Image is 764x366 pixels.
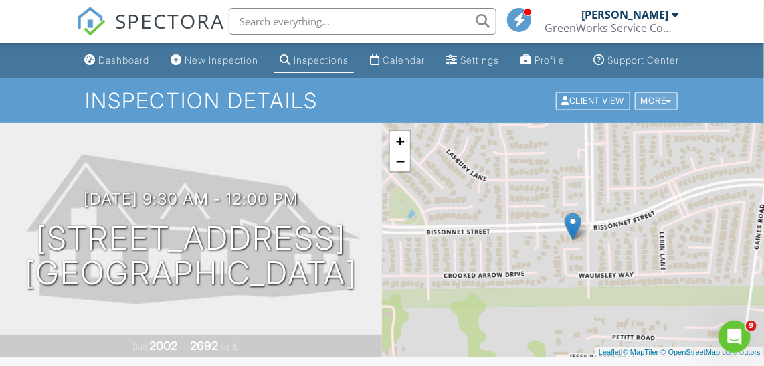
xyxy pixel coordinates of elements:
[460,54,499,66] div: Settings
[98,54,149,66] div: Dashboard
[365,48,430,73] a: Calendar
[79,48,155,73] a: Dashboard
[25,221,357,292] h1: [STREET_ADDRESS] [GEOGRAPHIC_DATA]
[589,48,685,73] a: Support Center
[229,8,496,35] input: Search everything...
[515,48,570,73] a: Profile
[390,131,410,151] a: Zoom in
[220,342,239,352] span: sq. ft.
[599,348,621,356] a: Leaflet
[294,54,349,66] div: Inspections
[165,48,264,73] a: New Inspection
[149,339,177,353] div: 2002
[84,190,298,208] h3: [DATE] 9:30 am - 12:00 pm
[441,48,504,73] a: Settings
[76,7,106,36] img: The Best Home Inspection Software - Spectora
[185,54,258,66] div: New Inspection
[595,347,764,358] div: |
[132,342,147,352] span: Built
[274,48,354,73] a: Inspections
[608,54,680,66] div: Support Center
[115,7,225,35] span: SPECTORA
[746,321,757,331] span: 9
[383,54,425,66] div: Calendar
[545,21,679,35] div: GreenWorks Service Company
[661,348,761,356] a: © OpenStreetMap contributors
[190,339,218,353] div: 2692
[555,95,634,105] a: Client View
[76,18,225,46] a: SPECTORA
[85,89,679,112] h1: Inspection Details
[582,8,669,21] div: [PERSON_NAME]
[535,54,565,66] div: Profile
[623,348,659,356] a: © MapTiler
[390,151,410,171] a: Zoom out
[556,92,630,110] div: Client View
[719,321,751,353] iframe: Intercom live chat
[635,92,678,110] div: More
